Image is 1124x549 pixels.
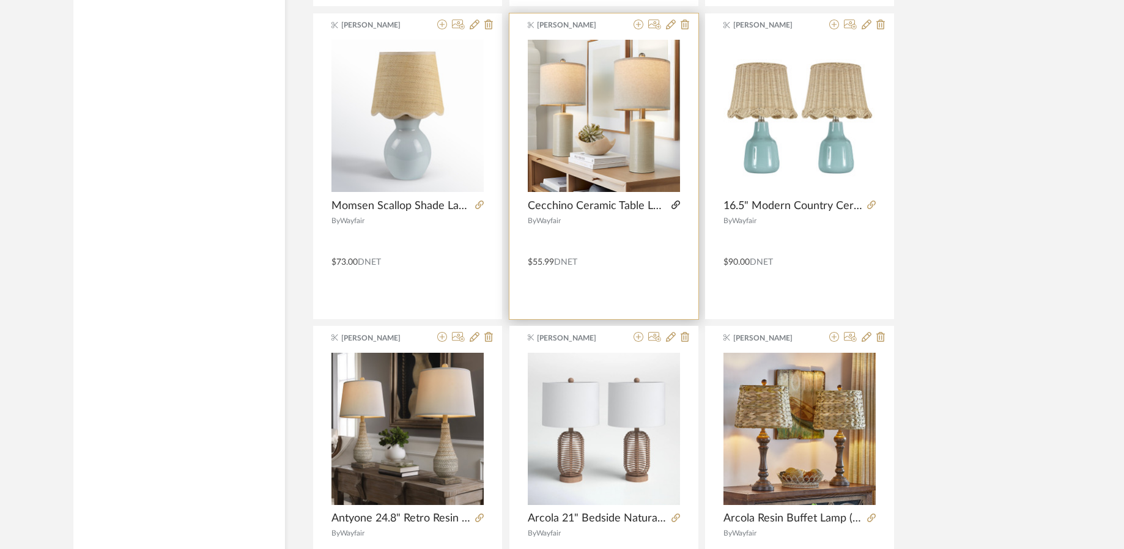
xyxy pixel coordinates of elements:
img: Antyone 24.8" Retro Resin Lamp, Suitable For Bedside Tables In Hotels, Bedrooms, And Living Rooms... [331,353,484,505]
span: Wayfair [536,217,561,224]
span: Momsen Scallop Shade Lamp [331,199,470,213]
span: By [723,217,732,224]
span: 16.5" Modern Country Ceramic Table Lamp For Living Room/bedroom (Set of 2) [723,199,862,213]
img: Arcola 21" Bedside Natural Rattan Table Lamp Set For Living Room/bedroom (Set of 2) [528,353,680,505]
span: DNET [358,258,381,267]
img: 16.5" Modern Country Ceramic Table Lamp For Living Room/bedroom (Set of 2) [723,40,876,192]
span: By [528,217,536,224]
span: $90.00 [723,258,750,267]
img: Arcola Resin Buffet Lamp (Set of 2) [723,353,876,505]
span: Arcola Resin Buffet Lamp (Set of 2) [723,512,862,525]
span: [PERSON_NAME] [733,333,810,344]
img: Cecchino Ceramic Table Lamp (Set of 2) [528,40,680,192]
span: DNET [750,258,773,267]
span: Wayfair [732,529,756,537]
span: [PERSON_NAME] [537,20,614,31]
span: By [331,217,340,224]
span: By [723,529,732,537]
span: Wayfair [340,529,364,537]
span: Wayfair [536,529,561,537]
span: Antyone 24.8" Retro Resin Lamp, Suitable For Bedside Tables In Hotels, Bedrooms, And Living Rooms... [331,512,470,525]
span: Arcola 21" Bedside Natural Rattan Table Lamp Set For Living Room/bedroom (Set of 2) [528,512,667,525]
span: $73.00 [331,258,358,267]
span: Wayfair [732,217,756,224]
span: By [331,529,340,537]
span: [PERSON_NAME] [341,333,418,344]
span: [PERSON_NAME] [341,20,418,31]
img: Momsen Scallop Shade Lamp [331,40,484,192]
span: By [528,529,536,537]
span: Cecchino Ceramic Table Lamp (Set of 2) [528,199,667,213]
span: [PERSON_NAME] [733,20,810,31]
span: [PERSON_NAME] [537,333,614,344]
span: DNET [554,258,577,267]
span: $55.99 [528,258,554,267]
span: Wayfair [340,217,364,224]
div: 0 [723,40,876,193]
